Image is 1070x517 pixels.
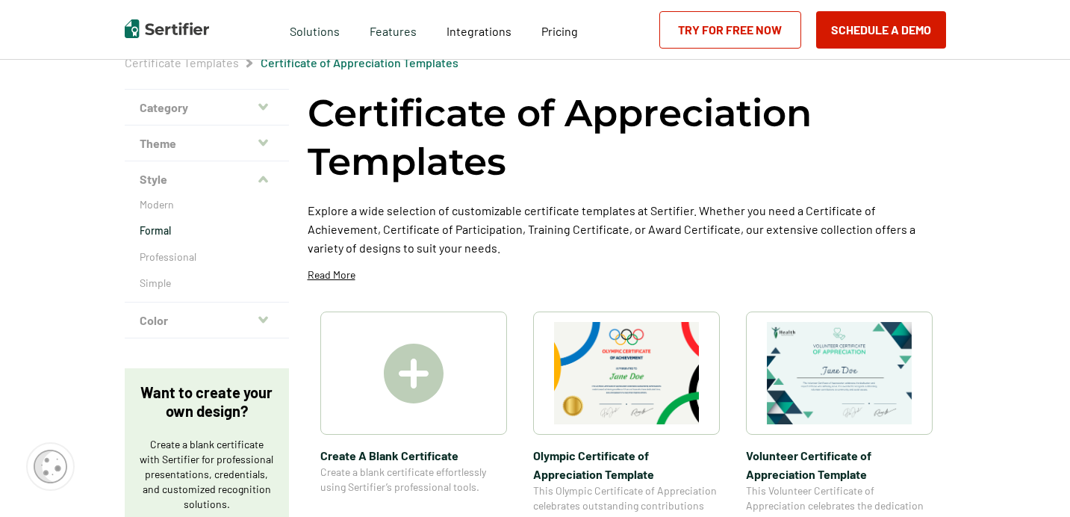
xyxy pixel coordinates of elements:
a: Certificate of Appreciation Templates [261,55,458,69]
span: Pricing [541,24,578,38]
span: Create a blank certificate effortlessly using Sertifier’s professional tools. [320,465,507,495]
span: Integrations [447,24,511,38]
img: Olympic Certificate of Appreciation​ Template [554,322,699,424]
a: Integrations [447,20,511,39]
a: Certificate Templates [125,55,239,69]
img: Volunteer Certificate of Appreciation Template [767,322,912,424]
a: Professional [140,250,274,264]
a: Modern [140,197,274,212]
button: Style [125,161,289,197]
img: Create A Blank Certificate [384,344,444,403]
img: Sertifier | Digital Credentialing Platform [125,19,209,38]
span: Certificate of Appreciation Templates [261,55,458,70]
span: Olympic Certificate of Appreciation​ Template [533,446,720,483]
a: Try for Free Now [659,11,801,49]
a: Simple [140,276,274,291]
span: Certificate Templates [125,55,239,70]
iframe: Chat Widget [995,445,1070,517]
a: Pricing [541,20,578,39]
button: Schedule a Demo [816,11,946,49]
p: Read More [308,267,355,282]
span: Solutions [290,20,340,39]
img: Cookie Popup Icon [34,450,67,483]
div: Style [125,197,289,303]
div: Breadcrumb [125,55,458,70]
span: Features [370,20,417,39]
a: Formal [140,223,274,238]
button: Category [125,90,289,126]
p: Want to create your own design? [140,383,274,421]
span: Volunteer Certificate of Appreciation Template [746,446,933,483]
button: Theme [125,126,289,161]
h1: Certificate of Appreciation Templates [308,89,946,186]
p: Explore a wide selection of customizable certificate templates at Sertifier. Whether you need a C... [308,201,946,257]
button: Color [125,303,289,338]
p: Create a blank certificate with Sertifier for professional presentations, credentials, and custom... [140,437,274,512]
span: Create A Blank Certificate [320,446,507,465]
